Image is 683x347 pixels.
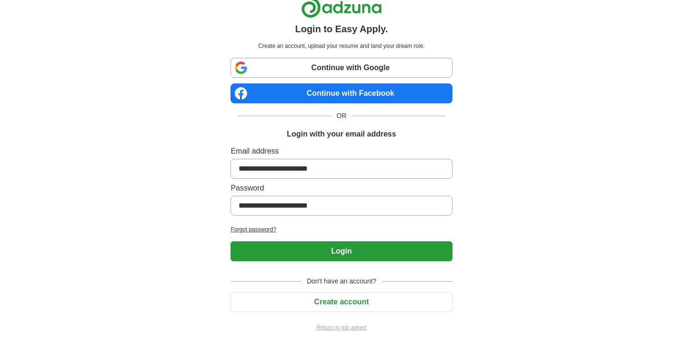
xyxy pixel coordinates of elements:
[301,276,382,286] span: Don't have an account?
[231,146,452,157] label: Email address
[231,183,452,194] label: Password
[231,225,452,234] a: Forgot password?
[231,298,452,306] a: Create account
[231,83,452,103] a: Continue with Facebook
[231,323,452,332] a: Return to job advert
[231,241,452,261] button: Login
[231,292,452,312] button: Create account
[295,22,388,36] h1: Login to Easy Apply.
[331,111,352,121] span: OR
[231,58,452,78] a: Continue with Google
[232,42,450,50] p: Create an account, upload your resume and land your dream role.
[287,128,396,140] h1: Login with your email address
